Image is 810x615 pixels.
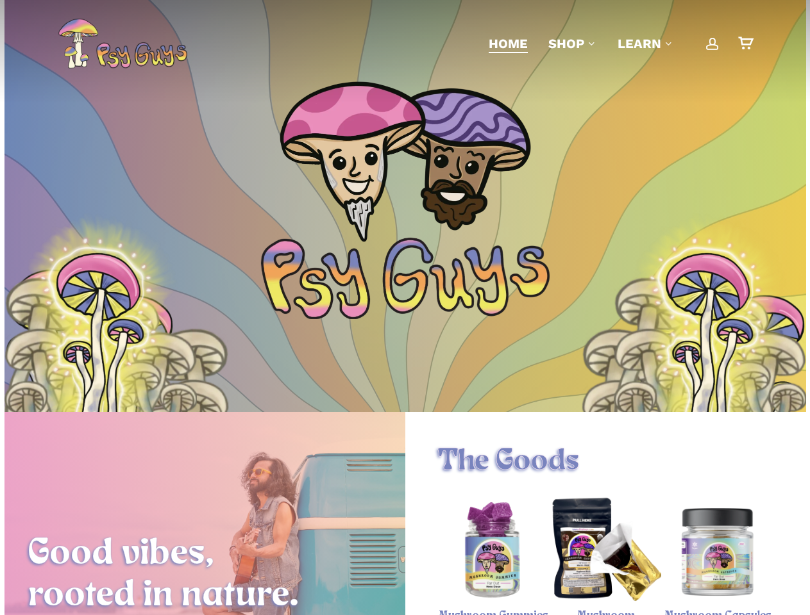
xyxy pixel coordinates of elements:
[618,35,674,53] a: Learn
[614,227,806,425] img: Illustration of a cluster of tall mushrooms with light caps and dark gills, viewed from below.
[437,495,550,607] a: Psychedelic Mushroom Gummies
[630,213,790,443] img: Colorful psychedelic mushrooms with pink, blue, and yellow patterns on a glowing yellow background.
[661,495,773,607] a: Magic Mushroom Capsules
[37,278,229,476] img: Illustration of a cluster of tall mushrooms with light caps and dark gills, viewed from below.
[58,18,187,69] img: PsyGuys
[618,36,661,51] span: Learn
[548,36,584,51] span: Shop
[21,213,181,443] img: Colorful psychedelic mushrooms with pink, blue, and yellow patterns on a glowing yellow background.
[437,444,773,480] h1: The Goods
[437,495,550,607] img: Blackberry hero dose magic mushroom gummies in a PsyGuys branded jar
[548,35,597,53] a: Shop
[582,278,774,476] img: Illustration of a cluster of tall mushrooms with light caps and dark gills, viewed from below.
[661,495,773,607] img: Psy Guys Mushroom Capsules, Hero Dose bottle
[4,227,197,425] img: Illustration of a cluster of tall mushrooms with light caps and dark gills, viewed from below.
[261,238,550,319] img: Psychedelic PsyGuys Text Logo
[489,35,528,53] a: Home
[277,65,534,257] img: PsyGuys Heads Logo
[489,36,528,51] span: Home
[550,495,662,607] img: Psy Guys mushroom chocolate bar packaging and unwrapped bar
[550,495,662,607] a: Magic Mushroom Chocolate Bar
